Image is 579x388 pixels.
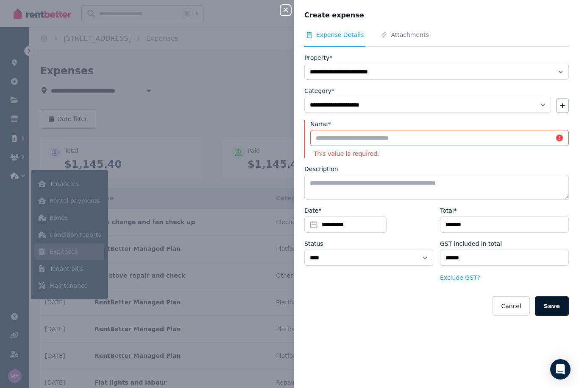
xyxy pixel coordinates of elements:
label: Status [304,239,323,248]
nav: Tabs [304,31,569,47]
span: Create expense [304,10,364,20]
button: Cancel [493,296,529,316]
label: Category* [304,87,334,95]
div: Open Intercom Messenger [550,359,571,380]
label: Total* [440,206,457,215]
p: This value is required. [310,149,569,158]
span: Attachments [391,31,429,39]
label: GST included in total [440,239,502,248]
button: Exclude GST? [440,273,480,282]
span: Expense Details [316,31,364,39]
label: Property* [304,53,332,62]
label: Description [304,165,338,173]
label: Date* [304,206,321,215]
label: Name* [310,120,331,128]
button: Save [535,296,569,316]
